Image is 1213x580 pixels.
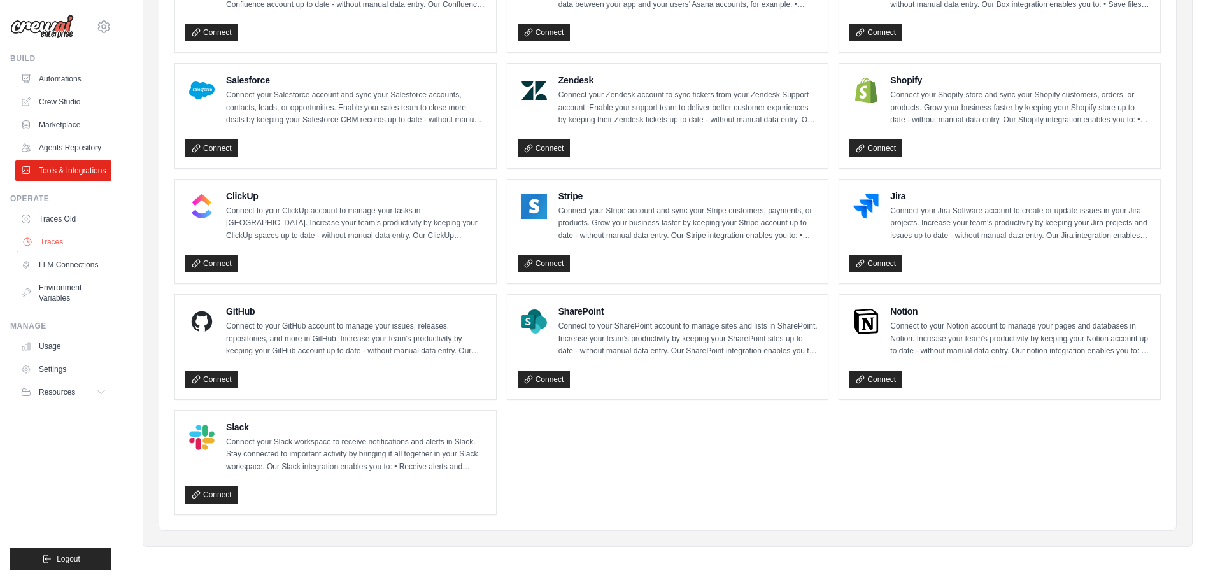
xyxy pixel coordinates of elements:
a: Connect [518,255,571,272]
a: Crew Studio [15,92,111,112]
span: Resources [39,387,75,397]
a: Connect [518,139,571,157]
a: Marketplace [15,115,111,135]
img: Stripe Logo [521,194,547,219]
button: Logout [10,548,111,570]
p: Connect your Zendesk account to sync tickets from your Zendesk Support account. Enable your suppo... [558,89,818,127]
a: Connect [185,371,238,388]
a: Agents Repository [15,138,111,158]
a: Connect [849,24,902,41]
h4: Slack [226,421,486,434]
div: Build [10,53,111,64]
a: Traces [17,232,113,252]
a: Connect [185,24,238,41]
div: Manage [10,321,111,331]
a: Automations [15,69,111,89]
h4: ClickUp [226,190,486,202]
h4: Zendesk [558,74,818,87]
button: Resources [15,382,111,402]
img: Slack Logo [189,425,215,450]
a: Connect [849,371,902,388]
a: Connect [185,486,238,504]
img: Jira Logo [853,194,879,219]
h4: SharePoint [558,305,818,318]
p: Connect your Slack workspace to receive notifications and alerts in Slack. Stay connected to impo... [226,436,486,474]
img: Shopify Logo [853,78,879,103]
span: Logout [57,554,80,564]
a: Connect [518,371,571,388]
a: Settings [15,359,111,379]
h4: Shopify [890,74,1150,87]
p: Connect to your ClickUp account to manage your tasks in [GEOGRAPHIC_DATA]. Increase your team’s p... [226,205,486,243]
a: Environment Variables [15,278,111,308]
a: Connect [185,255,238,272]
a: Connect [849,255,902,272]
img: SharePoint Logo [521,309,547,334]
p: Connect your Salesforce account and sync your Salesforce accounts, contacts, leads, or opportunit... [226,89,486,127]
p: Connect your Stripe account and sync your Stripe customers, payments, or products. Grow your busi... [558,205,818,243]
p: Connect to your SharePoint account to manage sites and lists in SharePoint. Increase your team’s ... [558,320,818,358]
a: Traces Old [15,209,111,229]
a: Tools & Integrations [15,160,111,181]
h4: Salesforce [226,74,486,87]
p: Connect your Jira Software account to create or update issues in your Jira projects. Increase you... [890,205,1150,243]
h4: Stripe [558,190,818,202]
h4: Notion [890,305,1150,318]
p: Connect to your GitHub account to manage your issues, releases, repositories, and more in GitHub.... [226,320,486,358]
h4: Jira [890,190,1150,202]
img: ClickUp Logo [189,194,215,219]
a: Connect [518,24,571,41]
img: Logo [10,15,74,39]
img: Salesforce Logo [189,78,215,103]
img: GitHub Logo [189,309,215,334]
a: LLM Connections [15,255,111,275]
div: Operate [10,194,111,204]
p: Connect your Shopify store and sync your Shopify customers, orders, or products. Grow your busine... [890,89,1150,127]
a: Connect [185,139,238,157]
img: Zendesk Logo [521,78,547,103]
a: Usage [15,336,111,357]
p: Connect to your Notion account to manage your pages and databases in Notion. Increase your team’s... [890,320,1150,358]
img: Notion Logo [853,309,879,334]
a: Connect [849,139,902,157]
h4: GitHub [226,305,486,318]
